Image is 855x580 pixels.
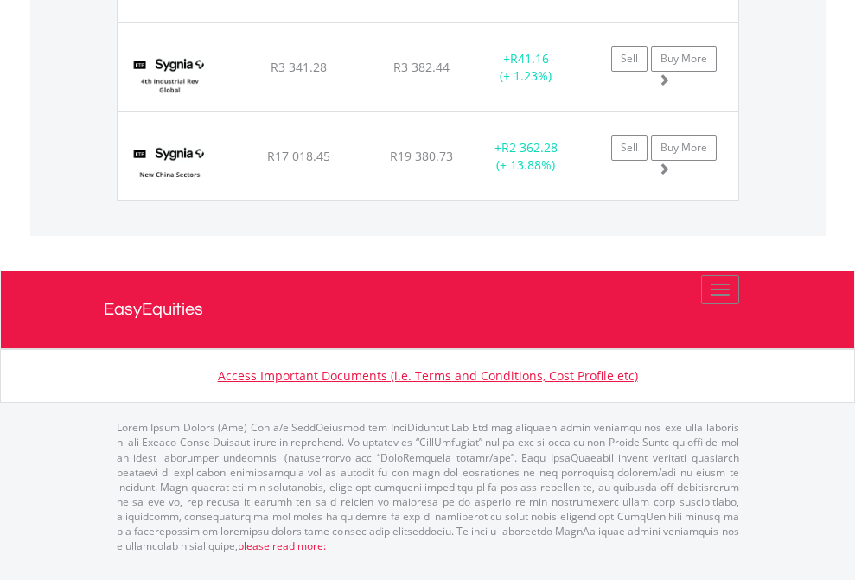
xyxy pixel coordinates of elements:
[271,59,327,75] span: R3 341.28
[651,135,717,161] a: Buy More
[510,50,549,67] span: R41.16
[472,50,580,85] div: + (+ 1.23%)
[126,134,214,195] img: TFSA.SYGCN.png
[218,367,638,384] a: Access Important Documents (i.e. Terms and Conditions, Cost Profile etc)
[393,59,450,75] span: R3 382.44
[651,46,717,72] a: Buy More
[126,45,214,106] img: TFSA.SYG4IR.png
[472,139,580,174] div: + (+ 13.88%)
[104,271,752,348] a: EasyEquities
[117,420,739,553] p: Lorem Ipsum Dolors (Ame) Con a/e SeddOeiusmod tem InciDiduntut Lab Etd mag aliquaen admin veniamq...
[390,148,453,164] span: R19 380.73
[611,46,648,72] a: Sell
[501,139,558,156] span: R2 362.28
[611,135,648,161] a: Sell
[267,148,330,164] span: R17 018.45
[238,539,326,553] a: please read more:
